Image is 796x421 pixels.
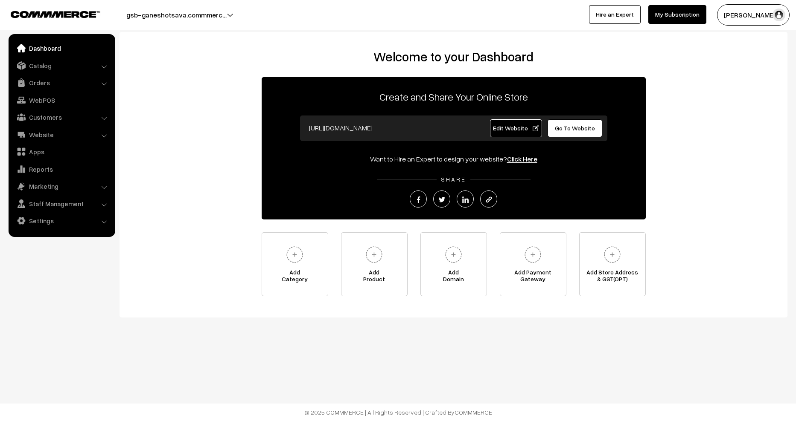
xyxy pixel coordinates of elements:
[773,9,785,21] img: user
[507,155,537,163] a: Click Here
[11,58,112,73] a: Catalog
[580,269,645,286] span: Add Store Address & GST(OPT)
[490,119,542,137] a: Edit Website
[11,213,112,228] a: Settings
[579,232,646,296] a: Add Store Address& GST(OPT)
[262,89,646,104] p: Create and Share Your Online Store
[283,243,306,266] img: plus.svg
[601,243,624,266] img: plus.svg
[11,144,112,159] a: Apps
[500,232,566,296] a: Add PaymentGateway
[128,49,779,64] h2: Welcome to your Dashboard
[420,232,487,296] a: AddDomain
[11,127,112,142] a: Website
[11,75,112,90] a: Orders
[442,243,465,266] img: plus.svg
[437,176,470,183] span: SHARE
[648,5,706,24] a: My Subscription
[11,11,100,17] img: COMMMERCE
[455,409,492,416] a: COMMMERCE
[262,154,646,164] div: Want to Hire an Expert to design your website?
[11,161,112,177] a: Reports
[548,119,603,137] a: Go To Website
[96,4,257,26] button: gsb-ganeshotsava.commmerc…
[500,269,566,286] span: Add Payment Gateway
[11,179,112,194] a: Marketing
[11,40,112,56] a: Dashboard
[11,92,112,108] a: WebPOS
[589,5,641,24] a: Hire an Expert
[11,110,112,125] a: Customers
[341,232,408,296] a: AddProduct
[362,243,386,266] img: plus.svg
[421,269,487,286] span: Add Domain
[555,124,595,132] span: Go To Website
[493,124,539,132] span: Edit Website
[341,269,407,286] span: Add Product
[262,269,328,286] span: Add Category
[717,4,790,26] button: [PERSON_NAME]
[262,232,328,296] a: AddCategory
[11,196,112,211] a: Staff Management
[11,9,85,19] a: COMMMERCE
[521,243,545,266] img: plus.svg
